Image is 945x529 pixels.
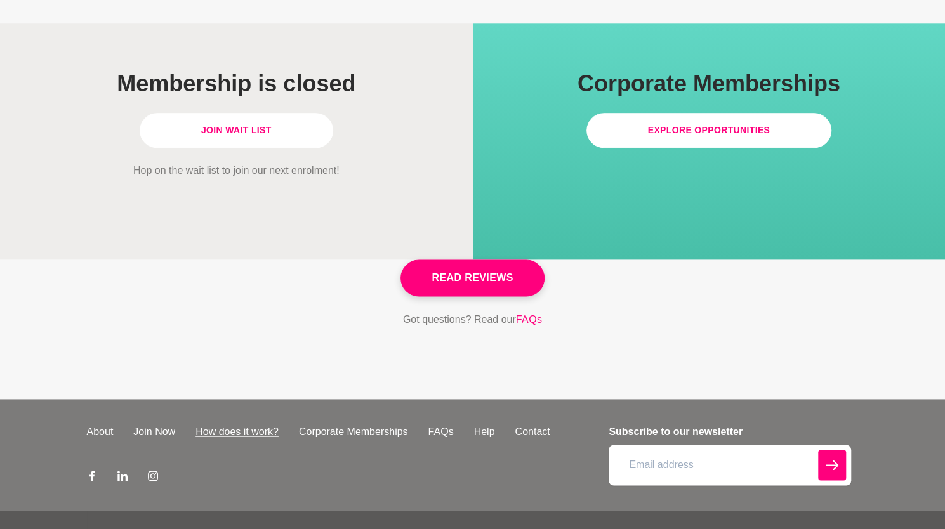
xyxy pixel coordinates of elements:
a: How does it work? [185,424,289,440]
a: Instagram [148,470,158,485]
input: Email address [609,445,850,485]
h1: Membership is closed [36,69,437,98]
a: Contact [505,424,560,440]
a: Join Wait List [140,113,333,148]
a: FAQs [418,424,463,440]
a: Help [463,424,505,440]
h1: Corporate Memberships [508,69,910,98]
p: Hop on the wait list to join our next enrolment! [36,163,437,178]
a: About [77,424,124,440]
a: Corporate Memberships [289,424,418,440]
a: Join Now [123,424,185,440]
a: Read Reviews [400,259,544,296]
a: FAQs [516,311,543,328]
a: Facebook [87,470,97,485]
a: LinkedIn [117,470,128,485]
p: Got questions? Read our [403,311,543,328]
h4: Subscribe to our newsletter [609,424,850,440]
a: Explore Opportunities [586,113,832,148]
